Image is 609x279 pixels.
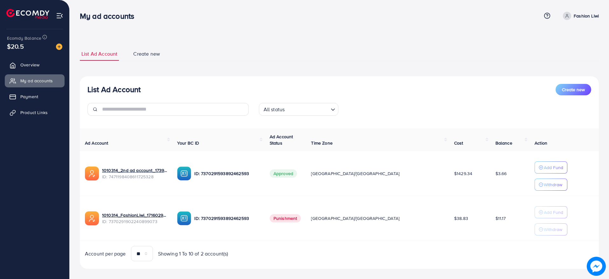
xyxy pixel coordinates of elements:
img: ic-ads-acc.e4c84228.svg [85,167,99,180]
div: <span class='underline'>1010314_FashionLiwi_1716029837189</span></br>7370291902240899073 [102,212,167,225]
span: Approved [270,169,297,178]
a: Overview [5,58,65,71]
img: image [587,257,606,276]
span: $11.17 [495,215,506,221]
h3: List Ad Account [87,85,141,94]
span: List Ad Account [81,50,117,58]
span: $1429.34 [454,170,472,177]
span: Account per page [85,250,126,257]
a: My ad accounts [5,74,65,87]
img: ic-ba-acc.ded83a64.svg [177,167,191,180]
span: $20.5 [7,42,24,51]
span: Create new [562,86,585,93]
span: Punishment [270,214,301,222]
button: Withdraw [535,223,567,235]
a: Payment [5,90,65,103]
p: Withdraw [544,226,562,233]
span: $38.83 [454,215,468,221]
span: [GEOGRAPHIC_DATA]/[GEOGRAPHIC_DATA] [311,170,399,177]
div: Search for option [259,103,338,116]
span: All status [262,105,286,114]
span: Showing 1 To 10 of 2 account(s) [158,250,228,257]
span: Ecomdy Balance [7,35,41,41]
span: Overview [20,62,39,68]
input: Search for option [287,104,328,114]
span: Action [535,140,547,146]
span: Time Zone [311,140,332,146]
span: Ad Account Status [270,133,293,146]
span: Your BC ID [177,140,199,146]
span: ID: 7370291902240899073 [102,218,167,225]
span: $3.66 [495,170,507,177]
span: [GEOGRAPHIC_DATA]/[GEOGRAPHIC_DATA] [311,215,399,221]
a: 1010314_2nd ad account_1739523946213 [102,167,167,174]
p: ID: 7370291593892462593 [194,214,259,222]
a: Fashion Liwi [560,12,599,20]
p: Withdraw [544,181,562,188]
span: Payment [20,93,38,100]
p: Add Fund [544,164,563,171]
a: Product Links [5,106,65,119]
button: Add Fund [535,161,567,174]
div: <span class='underline'>1010314_2nd ad account_1739523946213</span></br>7471198408611725328 [102,167,167,180]
span: Balance [495,140,512,146]
img: logo [6,9,49,19]
h3: My ad accounts [80,11,139,21]
p: ID: 7370291593892462593 [194,170,259,177]
button: Withdraw [535,179,567,191]
button: Add Fund [535,206,567,218]
span: Product Links [20,109,48,116]
img: ic-ba-acc.ded83a64.svg [177,211,191,225]
a: 1010314_FashionLiwi_1716029837189 [102,212,167,218]
span: ID: 7471198408611725328 [102,174,167,180]
img: ic-ads-acc.e4c84228.svg [85,211,99,225]
span: Create new [133,50,160,58]
button: Create new [556,84,591,95]
p: Fashion Liwi [574,12,599,20]
img: menu [56,12,63,19]
p: Add Fund [544,208,563,216]
span: Ad Account [85,140,108,146]
img: image [56,44,62,50]
span: My ad accounts [20,78,53,84]
span: Cost [454,140,463,146]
